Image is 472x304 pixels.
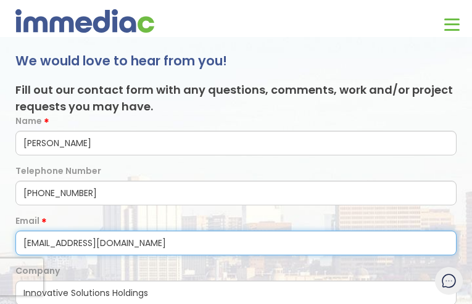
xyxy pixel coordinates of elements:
h2: We would love to hear from you! [15,52,457,69]
label: Name [15,115,42,128]
label: Telephone Number [15,165,101,178]
label: Email [15,215,39,228]
h3: Fill out our contact form with any questions, comments, work and/or project requests you may have. [15,81,457,115]
img: immediac [15,9,154,33]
